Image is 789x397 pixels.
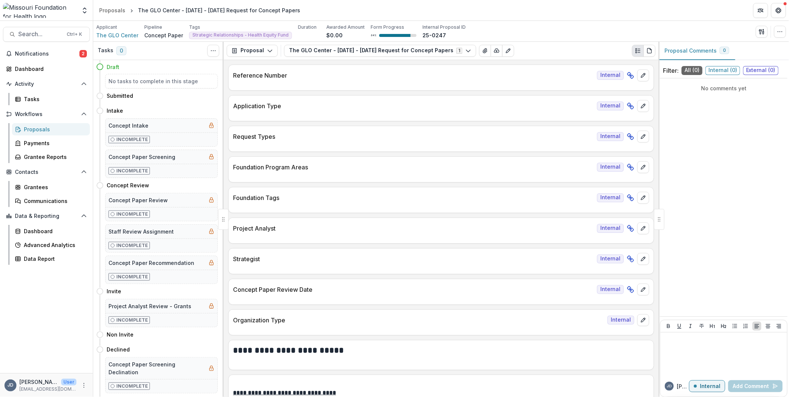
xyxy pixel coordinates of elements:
h5: Concept Paper Screening Declination [109,360,205,376]
div: Payments [24,139,84,147]
span: 2 [79,50,87,57]
h4: Non Invite [107,331,133,338]
p: Incomplete [116,136,148,143]
button: Edit as form [502,45,514,57]
button: Open Data & Reporting [3,210,90,222]
p: 84 % [371,33,376,38]
h5: No tasks to complete in this stage [109,77,214,85]
a: Payments [12,137,90,149]
p: Concept Paper [144,31,183,39]
a: Dashboard [12,225,90,237]
div: Grantee Reports [24,153,84,161]
p: Project Analyst [233,224,594,233]
a: Grantee Reports [12,151,90,163]
button: edit [637,222,649,234]
p: Reference Number [233,71,594,80]
h5: Concept Intake [109,122,148,129]
p: Awarded Amount [326,24,365,31]
p: Incomplete [116,317,148,323]
span: Data & Reporting [15,213,78,219]
h4: Draft [107,63,119,71]
p: [PERSON_NAME] [677,382,689,390]
button: Internal [689,380,725,392]
span: 0 [723,48,726,53]
div: Dashboard [24,227,84,235]
p: Incomplete [116,273,148,280]
span: Internal [597,224,624,233]
button: Add Comment [728,380,783,392]
button: Plaintext view [632,45,644,57]
span: Internal [597,193,624,202]
span: Contacts [15,169,78,175]
p: Foundation Tags [233,193,594,202]
p: Tags [189,24,200,31]
div: Communications [24,197,84,205]
button: Notifications2 [3,48,90,60]
span: Internal ( 0 ) [705,66,740,75]
button: edit [637,131,649,143]
button: Proposal Comments [658,42,735,60]
a: Communications [12,195,90,207]
p: [PERSON_NAME] [19,378,58,386]
a: Advanced Analytics [12,239,90,251]
button: Ordered List [741,322,750,331]
div: Jessica Daugherty [7,383,13,388]
span: Internal [597,132,624,141]
a: Grantees [12,181,90,193]
button: PDF view [644,45,656,57]
button: The GLO Center - [DATE] - [DATE] Request for Concept Papers1 [284,45,476,57]
a: Dashboard [3,63,90,75]
span: External ( 0 ) [743,66,779,75]
div: Ctrl + K [65,30,84,38]
div: Dashboard [15,65,84,73]
button: Strike [697,322,706,331]
button: Bullet List [730,322,739,331]
p: $0.00 [326,31,343,39]
button: Align Right [774,322,783,331]
span: Notifications [15,51,79,57]
button: Italicize [686,322,695,331]
p: [EMAIL_ADDRESS][DOMAIN_NAME] [19,386,76,393]
p: Organization Type [233,316,604,325]
a: The GLO Center [96,31,138,39]
p: Duration [298,24,317,31]
p: Incomplete [116,242,148,249]
p: Incomplete [116,168,148,174]
p: User [61,379,76,385]
span: Internal [597,285,624,294]
button: Search... [3,27,90,42]
p: 25-0247 [422,31,446,39]
span: Workflows [15,111,78,118]
h4: Declined [107,346,130,353]
h5: Concept Paper Screening [109,153,175,161]
h4: Submitted [107,92,133,100]
p: Pipeline [144,24,162,31]
p: Incomplete [116,383,148,390]
p: Application Type [233,101,594,110]
h5: Staff Review Assignment [109,228,174,235]
button: edit [637,284,649,296]
span: Internal [597,163,624,172]
div: Proposals [99,6,125,14]
a: Proposals [12,123,90,135]
h4: Concept Review [107,181,149,189]
a: Data Report [12,253,90,265]
button: edit [637,100,649,112]
span: Internal [607,316,634,325]
span: Activity [15,81,78,87]
span: All ( 0 ) [682,66,702,75]
p: Internal [700,383,720,390]
button: Align Left [752,322,761,331]
p: Form Progress [371,24,404,31]
button: Heading 2 [719,322,728,331]
h5: Concept Paper Recommendation [109,259,194,267]
button: View Attached Files [479,45,491,57]
button: Heading 1 [708,322,717,331]
div: Advanced Analytics [24,241,84,249]
button: Proposal [227,45,278,57]
div: Grantees [24,183,84,191]
span: Strategic Relationships - Health Equity Fund [192,32,289,38]
nav: breadcrumb [96,5,303,16]
h4: Invite [107,287,121,295]
p: Incomplete [116,211,148,218]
